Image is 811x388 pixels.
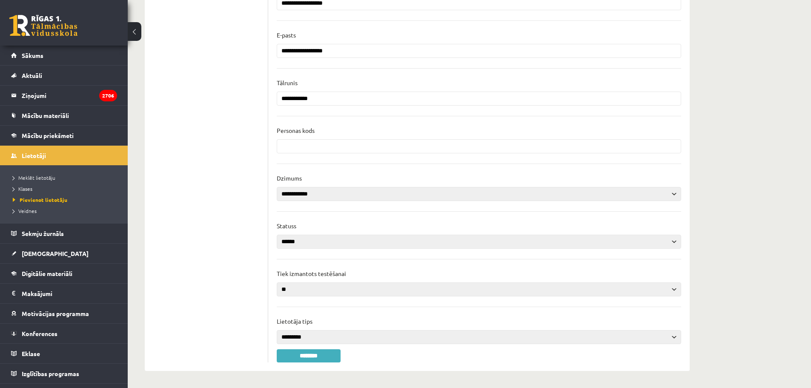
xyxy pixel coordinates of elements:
[11,86,117,105] a: Ziņojumi2706
[277,31,296,39] p: E-pasts
[22,350,40,357] span: Eklase
[11,364,117,383] a: Izglītības programas
[11,344,117,363] a: Eklase
[13,185,32,192] span: Klases
[22,284,117,303] legend: Maksājumi
[13,196,119,204] a: Pievienot lietotāju
[13,207,37,214] span: Veidnes
[22,310,89,317] span: Motivācijas programma
[99,90,117,101] i: 2706
[22,132,74,139] span: Mācību priekšmeti
[11,126,117,145] a: Mācību priekšmeti
[11,324,117,343] a: Konferences
[13,196,67,203] span: Pievienot lietotāju
[13,185,119,193] a: Klases
[11,264,117,283] a: Digitālie materiāli
[277,317,312,325] p: Lietotāja tips
[22,52,43,59] span: Sākums
[277,79,298,86] p: Tālrunis
[22,72,42,79] span: Aktuāli
[11,46,117,65] a: Sākums
[22,86,117,105] legend: Ziņojumi
[11,106,117,125] a: Mācību materiāli
[22,230,64,237] span: Sekmju žurnāls
[277,174,302,182] p: Dzimums
[9,15,77,36] a: Rīgas 1. Tālmācības vidusskola
[22,112,69,119] span: Mācību materiāli
[22,270,72,277] span: Digitālie materiāli
[277,270,346,277] p: Tiek izmantots testēšanai
[22,152,46,159] span: Lietotāji
[22,330,57,337] span: Konferences
[11,244,117,263] a: [DEMOGRAPHIC_DATA]
[277,222,296,230] p: Statuss
[13,174,55,181] span: Meklēt lietotāju
[11,304,117,323] a: Motivācijas programma
[11,146,117,165] a: Lietotāji
[11,66,117,85] a: Aktuāli
[22,370,79,377] span: Izglītības programas
[11,224,117,243] a: Sekmju žurnāls
[277,126,315,134] p: Personas kods
[22,250,89,257] span: [DEMOGRAPHIC_DATA]
[13,174,119,181] a: Meklēt lietotāju
[13,207,119,215] a: Veidnes
[11,284,117,303] a: Maksājumi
